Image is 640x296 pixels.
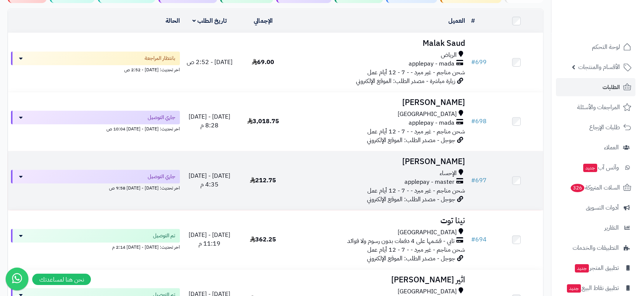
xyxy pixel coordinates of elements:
[471,117,475,126] span: #
[367,136,455,145] span: جوجل - مصدر الطلب: الموقع الإلكتروني
[11,183,180,191] div: اخر تحديث: [DATE] - [DATE] 9:58 ص
[367,245,465,254] span: شحن مناجم - غير مبرد - - 7 - 12 أيام عمل
[556,259,635,277] a: تطبيق المتجرجديد
[189,230,230,248] span: [DATE] - [DATE] 11:19 م
[367,127,465,136] span: شحن مناجم - غير مبرد - - 7 - 12 أيام عمل
[252,58,274,67] span: 69.00
[165,16,180,25] a: الحالة
[574,263,619,273] span: تطبيق المتجر
[187,58,233,67] span: [DATE] - 2:52 ص
[471,176,487,185] a: #697
[247,117,279,126] span: 3,018.75
[577,102,620,113] span: المراجعات والأسئلة
[471,58,475,67] span: #
[441,51,457,60] span: الرياض
[556,118,635,136] a: طلبات الإرجاع
[583,164,597,172] span: جديد
[570,182,620,193] span: السلات المتروكة
[347,237,454,246] span: تابي - قسّمها على 4 دفعات بدون رسوم ولا فوائد
[566,283,619,293] span: تطبيق نقاط البيع
[573,243,619,253] span: التطبيقات والخدمات
[254,16,273,25] a: الإجمالي
[404,178,454,186] span: applepay - master
[367,195,455,204] span: جوجل - مصدر الطلب: الموقع الإلكتروني
[356,77,455,86] span: زيارة مباشرة - مصدر الطلب: الموقع الإلكتروني
[440,169,457,178] span: الإحساء
[575,264,589,273] span: جديد
[556,179,635,197] a: السلات المتروكة326
[603,82,620,92] span: الطلبات
[11,243,180,251] div: اخر تحديث: [DATE] - [DATE] 2:14 م
[556,78,635,96] a: الطلبات
[448,16,465,25] a: العميل
[556,158,635,177] a: وآتس آبجديد
[11,124,180,132] div: اخر تحديث: [DATE] - [DATE] 10:04 ص
[153,232,175,240] span: تم التوصيل
[189,112,230,130] span: [DATE] - [DATE] 8:28 م
[11,65,180,73] div: اخر تحديث: [DATE] - 2:52 ص
[471,16,475,25] a: #
[192,16,227,25] a: تاريخ الطلب
[250,235,276,244] span: 362.25
[556,199,635,217] a: أدوات التسويق
[471,235,475,244] span: #
[293,157,465,166] h3: [PERSON_NAME]
[409,60,454,68] span: applepay - mada
[589,122,620,133] span: طلبات الإرجاع
[471,117,487,126] a: #698
[367,186,465,195] span: شحن مناجم - غير مبرد - - 7 - 12 أيام عمل
[567,284,581,293] span: جديد
[556,239,635,257] a: التطبيقات والخدمات
[293,98,465,107] h3: [PERSON_NAME]
[586,202,619,213] span: أدوات التسويق
[556,38,635,56] a: لوحة التحكم
[145,55,175,62] span: بانتظار المراجعة
[592,42,620,52] span: لوحة التحكم
[556,219,635,237] a: التقارير
[556,98,635,116] a: المراجعات والأسئلة
[582,162,619,173] span: وآتس آب
[250,176,276,185] span: 212.75
[293,39,465,48] h3: Malak Saud
[398,110,457,119] span: [GEOGRAPHIC_DATA]
[148,114,175,121] span: جاري التوصيل
[293,276,465,284] h3: اثير [PERSON_NAME]
[189,171,230,189] span: [DATE] - [DATE] 4:35 م
[398,287,457,296] span: [GEOGRAPHIC_DATA]
[604,142,619,153] span: العملاء
[604,222,619,233] span: التقارير
[471,58,487,67] a: #699
[556,138,635,157] a: العملاء
[293,216,465,225] h3: نينا توت
[578,62,620,72] span: الأقسام والمنتجات
[367,68,465,77] span: شحن مناجم - غير مبرد - - 7 - 12 أيام عمل
[588,18,633,34] img: logo-2.png
[409,119,454,127] span: applepay - mada
[571,184,585,192] span: 326
[471,176,475,185] span: #
[367,254,455,263] span: جوجل - مصدر الطلب: الموقع الإلكتروني
[398,228,457,237] span: [GEOGRAPHIC_DATA]
[148,173,175,180] span: جاري التوصيل
[471,235,487,244] a: #694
